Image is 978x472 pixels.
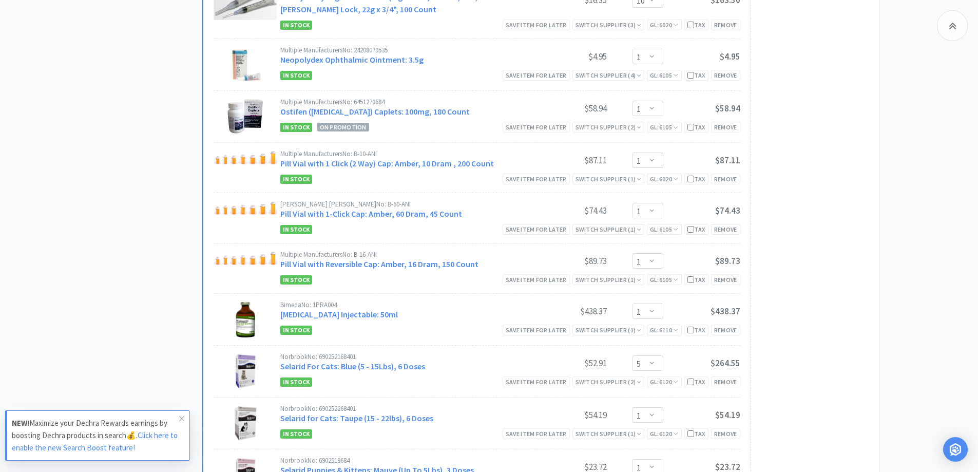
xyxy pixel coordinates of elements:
img: 6d577250938c4652a9701722466beb87_8425.png [227,47,263,83]
div: Switch Supplier ( 1 ) [576,429,641,439]
span: In Stock [280,123,312,132]
a: Neopolydex Ophthalmic Ointment: 3.5g [280,54,424,65]
div: Tax [687,20,705,30]
div: Remove [711,224,740,235]
a: Selarid for Cats: Taupe (15 - 22lbs), 6 Doses [280,413,433,423]
a: Ostifen ([MEDICAL_DATA]) Caplets: 100mg, 180 Count [280,106,470,117]
div: Open Intercom Messenger [943,437,968,462]
div: Multiple Manufacturers No: B-16-ANI [280,251,530,258]
div: Remove [711,325,740,335]
span: GL: 6020 [650,175,679,183]
div: Save item for later [503,274,570,285]
div: Bimeda No: 1PRA004 [280,301,530,308]
img: 609a35856a06432186f4e4d327bb238b_17870.png [214,201,278,215]
div: $89.73 [530,255,607,267]
span: GL: 6105 [650,225,679,233]
div: $52.91 [530,357,607,369]
img: b3e6ff6c36d74a199588708dd106d68d_9966.png [236,301,255,337]
div: Tax [687,377,705,387]
a: Pill Vial with Reversible Cap: Amber, 16 Dram, 150 Count [280,259,478,269]
span: In Stock [280,225,312,234]
span: In Stock [280,71,312,80]
div: Multiple Manufacturers No: 6451270684 [280,99,530,105]
div: $87.11 [530,154,607,166]
strong: NEW! [12,418,29,428]
div: Tax [687,70,705,80]
div: Remove [711,122,740,133]
div: [PERSON_NAME] [PERSON_NAME] No: B-60-ANI [280,201,530,207]
div: Save item for later [503,376,570,387]
span: In Stock [280,21,312,30]
img: 8202d77c80fb480690c9f4e748c04b3d_167599.png [226,99,265,135]
a: Pill Vial with 1 Click (2 Way) Cap: Amber, 10 Dram , 200 Count [280,158,494,168]
div: Save item for later [503,325,570,335]
div: Save item for later [503,122,570,133]
div: Switch Supplier ( 3 ) [576,20,641,30]
div: Remove [711,274,740,285]
div: Remove [711,428,740,439]
div: Switch Supplier ( 2 ) [576,122,641,132]
span: GL: 6120 [650,378,679,386]
div: Norbrook No: 6902519684 [280,457,530,464]
div: Tax [687,224,705,234]
img: 59f6e341b858482385bf85f8e7fa54d7_17847.png [214,150,278,165]
div: Save item for later [503,224,570,235]
div: Remove [711,20,740,30]
div: Save item for later [503,428,570,439]
div: Multiple Manufacturers No: B-10-ANI [280,150,530,157]
a: Selarid For Cats: Blue (5 - 15Lbs), 6 Doses [280,361,425,371]
span: GL: 6110 [650,326,679,334]
div: Multiple Manufacturers No: 24208079535 [280,47,530,53]
div: Save item for later [503,20,570,30]
div: Norbrook No: 690252168401 [280,353,530,360]
div: Switch Supplier ( 1 ) [576,174,641,184]
div: Remove [711,376,740,387]
div: Switch Supplier ( 1 ) [576,224,641,234]
div: Switch Supplier ( 2 ) [576,377,641,387]
span: GL: 6105 [650,123,679,131]
span: In Stock [280,326,312,335]
img: 02cf090dc5244693a360509308a2de70_17853.png [214,251,278,266]
span: GL: 6120 [650,430,679,438]
span: $438.37 [711,306,740,317]
div: Tax [687,429,705,439]
div: Tax [687,174,705,184]
img: 892671672b2c4ac1b18b3d1763ef5e58_319277.png [234,405,257,441]
span: In Stock [280,175,312,184]
div: $4.95 [530,50,607,63]
img: b94751c7e7294e359b0feed932c7cc7e_319227.png [234,353,257,389]
div: Remove [711,70,740,81]
span: GL: 6020 [650,21,679,29]
span: $264.55 [711,357,740,369]
div: Norbrook No: 690252268401 [280,405,530,412]
span: $74.43 [715,205,740,216]
div: Remove [711,174,740,184]
span: $58.94 [715,103,740,114]
span: On Promotion [317,123,369,131]
p: Maximize your Dechra Rewards earnings by boosting Dechra products in search💰. [12,417,179,454]
div: Switch Supplier ( 1 ) [576,275,641,285]
div: Save item for later [503,70,570,81]
span: GL: 6105 [650,71,679,79]
div: $54.19 [530,409,607,421]
a: Pill Vial with 1-Click Cap: Amber, 60 Dram, 45 Count [280,209,462,219]
div: Switch Supplier ( 1 ) [576,325,641,335]
span: In Stock [280,275,312,285]
a: [MEDICAL_DATA] Injectable: 50ml [280,309,398,319]
div: $438.37 [530,305,607,317]
div: $74.43 [530,204,607,217]
div: $58.94 [530,102,607,115]
span: $89.73 [715,255,740,267]
div: Tax [687,275,705,285]
div: Switch Supplier ( 4 ) [576,70,641,80]
span: In Stock [280,429,312,439]
div: Save item for later [503,174,570,184]
span: GL: 6105 [650,276,679,284]
span: $4.95 [720,51,740,62]
div: Tax [687,122,705,132]
span: $87.11 [715,155,740,166]
span: In Stock [280,377,312,387]
span: $54.19 [715,409,740,421]
div: Tax [687,325,705,335]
